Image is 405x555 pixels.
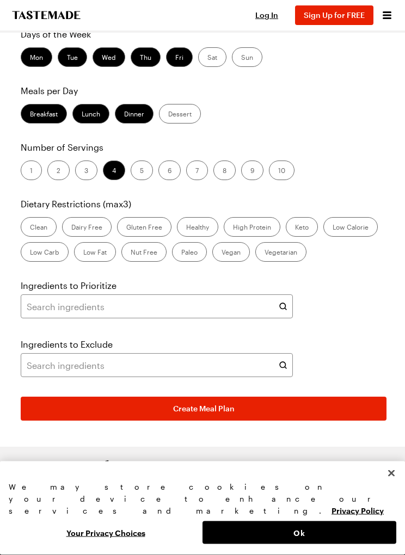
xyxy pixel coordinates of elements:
label: 5 [131,161,153,181]
label: Sat [198,48,226,67]
label: Healthy [177,218,218,237]
p: Number of Servings [21,141,386,155]
label: Low Fat [74,243,116,262]
label: 7 [186,161,208,181]
span: Log In [255,10,278,20]
label: 8 [213,161,236,181]
label: Mon [21,48,52,67]
label: Wed [93,48,125,67]
p: Meals per Day [21,85,386,98]
label: Breakfast [21,104,67,124]
label: 6 [158,161,181,181]
label: Ingredients to Prioritize [21,280,116,293]
label: Tue [58,48,87,67]
button: Create Meal Plan [21,397,386,421]
label: 3 [75,161,97,181]
span: Create Meal Plan [173,404,235,415]
p: Days of the Week [21,28,386,41]
label: Sun [232,48,262,67]
label: Ingredients to Exclude [21,338,113,351]
label: Paleo [172,243,207,262]
label: Vegetarian [255,243,306,262]
button: Sign Up for FREE [295,5,373,25]
button: Your Privacy Choices [9,521,202,544]
span: Sign Up for FREE [304,10,365,20]
label: Dairy Free [62,218,112,237]
label: High Protein [224,218,280,237]
label: Gluten Free [117,218,171,237]
label: 1 [21,161,42,181]
h2: Get Our Newsletter [11,458,310,476]
label: 4 [103,161,125,181]
label: Thu [131,48,161,67]
div: We may store cookies on your device to enhance our services and marketing. [9,481,396,517]
div: Privacy [9,481,396,544]
label: Lunch [72,104,109,124]
label: Dinner [115,104,154,124]
button: Log In [245,10,289,21]
p: Dietary Restrictions (max 3 ) [21,198,386,211]
label: 2 [47,161,70,181]
label: 10 [269,161,294,181]
button: Open menu [380,8,394,22]
input: Search ingredients [21,354,293,378]
a: More information about your privacy, opens in a new tab [332,505,384,515]
button: Close [379,461,403,485]
label: Dessert [159,104,201,124]
label: Fri [166,48,193,67]
label: 9 [241,161,263,181]
label: Vegan [212,243,250,262]
label: Low Carb [21,243,69,262]
a: To Tastemade Home Page [11,11,82,20]
label: Low Calorie [323,218,378,237]
label: Keto [286,218,318,237]
label: Nut Free [121,243,167,262]
button: Ok [202,521,396,544]
label: Clean [21,218,57,237]
input: Search ingredients [21,295,293,319]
